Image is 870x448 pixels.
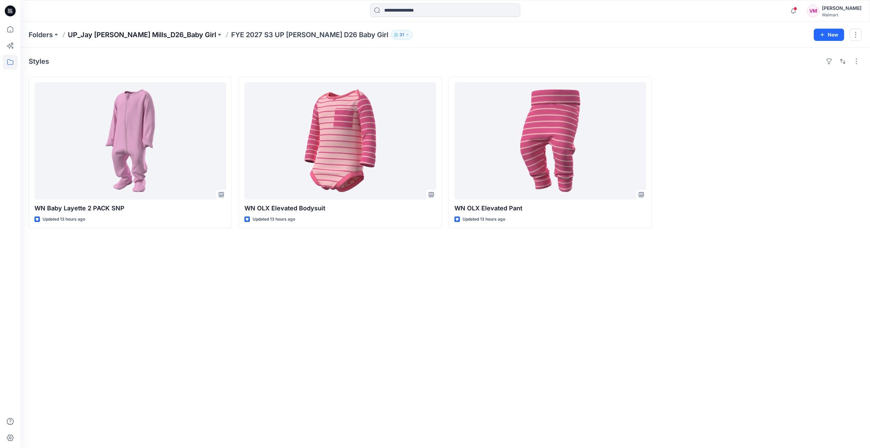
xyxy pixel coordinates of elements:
[253,216,295,223] p: Updated 13 hours ago
[400,31,404,39] p: 31
[231,30,388,40] p: FYE 2027 S3 UP [PERSON_NAME] D26 Baby Girl
[244,82,436,199] a: WN OLX Elevated Bodysuit
[454,82,646,199] a: WN OLX Elevated Pant
[34,204,226,213] p: WN Baby Layette 2 PACK SNP
[822,4,861,12] div: [PERSON_NAME]
[454,204,646,213] p: WN OLX Elevated Pant
[822,12,861,17] div: Walmart
[244,204,436,213] p: WN OLX Elevated Bodysuit
[29,57,49,65] h4: Styles
[807,5,819,17] div: VM
[391,30,412,40] button: 31
[814,29,844,41] button: New
[34,82,226,199] a: WN Baby Layette 2 PACK SNP
[29,30,53,40] a: Folders
[463,216,505,223] p: Updated 13 hours ago
[43,216,85,223] p: Updated 13 hours ago
[68,30,216,40] a: UP_Jay [PERSON_NAME] Mills_D26_Baby Girl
